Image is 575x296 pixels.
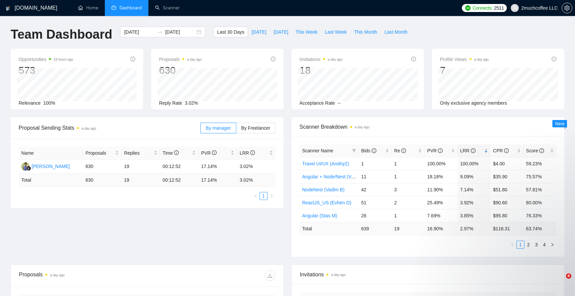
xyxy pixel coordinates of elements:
[248,27,270,37] button: [DATE]
[206,125,231,131] span: By manager
[121,147,160,160] th: Replies
[392,209,425,222] td: 1
[392,183,425,196] td: 3
[83,174,121,187] td: 630
[43,100,55,106] span: 100%
[460,148,476,153] span: LRR
[124,28,154,36] input: Start date
[440,55,489,63] span: Profile Views
[26,166,31,171] img: gigradar-bm.png
[274,28,288,36] span: [DATE]
[425,170,458,183] td: 18.18%
[328,58,342,61] time: a day ago
[523,222,556,235] td: 63.74 %
[438,148,443,153] span: info-circle
[562,3,572,13] button: setting
[302,161,349,166] a: Travel UI/UX (AndriyZ)
[302,200,351,205] a: ReactJS_US (Evhen O)
[198,160,237,174] td: 17.14%
[11,27,112,42] h1: Team Dashboard
[299,100,335,106] span: Acceptance Rate
[292,27,321,37] button: This Week
[471,148,476,153] span: info-circle
[359,157,392,170] td: 1
[82,127,96,130] time: a day ago
[250,150,255,155] span: info-circle
[252,28,266,36] span: [DATE]
[555,121,564,126] span: New
[394,148,406,153] span: Re
[299,222,359,235] td: Total
[265,273,275,278] span: download
[440,64,489,77] div: 7
[325,28,347,36] span: Last Week
[490,209,523,222] td: $95.80
[562,5,572,11] span: setting
[32,163,70,170] div: [PERSON_NAME]
[212,150,217,155] span: info-circle
[523,157,556,170] td: 59.23%
[354,28,377,36] span: This Month
[392,170,425,183] td: 1
[474,58,489,61] time: a day ago
[302,187,344,192] a: NodeNest (Vadim B)
[237,160,276,174] td: 3.02%
[165,28,195,36] input: End date
[252,192,260,200] button: left
[552,57,556,61] span: info-circle
[523,170,556,183] td: 75.57%
[19,55,73,63] span: Opportunities
[302,213,337,218] a: Angular (Stas M)
[490,183,523,196] td: $51.80
[504,148,509,153] span: info-circle
[425,157,458,170] td: 100.00%
[217,28,244,36] span: Last 30 Days
[331,273,346,277] time: a day ago
[124,149,152,157] span: Replies
[392,222,425,235] td: 19
[254,194,258,198] span: left
[411,57,416,61] span: info-circle
[119,5,142,11] span: Dashboard
[163,150,179,156] span: Time
[523,209,556,222] td: 76.33%
[268,192,276,200] li: Next Page
[338,100,341,106] span: --
[493,148,509,153] span: CPR
[359,183,392,196] td: 42
[381,27,411,37] button: Last Month
[19,100,41,106] span: Relevance
[359,196,392,209] td: 51
[440,100,507,106] span: Only exclusive agency members
[157,29,162,35] span: swap-right
[490,222,523,235] td: $ 116.31
[21,162,30,171] img: AD
[21,163,70,169] a: AD[PERSON_NAME]
[539,148,544,153] span: info-circle
[512,6,517,10] span: user
[295,28,317,36] span: This Week
[494,4,504,12] span: 2511
[159,55,202,63] span: Proposals
[19,270,147,281] div: Proposals
[465,5,471,11] img: upwork-logo.png
[260,192,267,200] a: 1
[361,148,376,153] span: Bids
[19,124,200,132] span: Proposal Sending Stats
[19,64,73,77] div: 573
[458,157,490,170] td: 100.00%
[174,150,179,155] span: info-circle
[352,149,356,153] span: filter
[159,100,182,106] span: Reply Rate
[160,160,199,174] td: 00:12:52
[299,55,342,63] span: Invitations
[458,222,490,235] td: 2.97 %
[458,183,490,196] td: 7.14%
[355,125,369,129] time: a day ago
[425,196,458,209] td: 25.49%
[130,57,135,61] span: info-circle
[187,58,202,61] time: a day ago
[300,270,556,279] span: Invitations
[473,4,492,12] span: Connects:
[401,148,406,153] span: info-circle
